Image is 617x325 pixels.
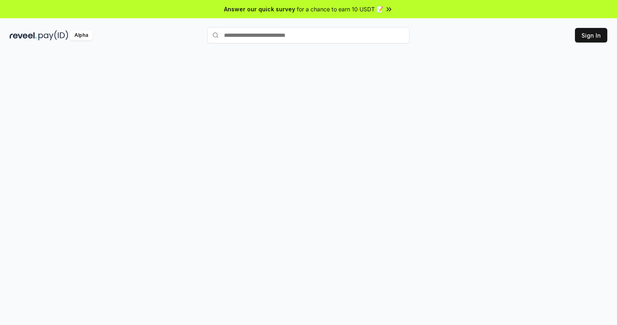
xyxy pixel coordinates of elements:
span: Answer our quick survey [224,5,295,13]
button: Sign In [575,28,607,42]
div: Alpha [70,30,93,40]
img: pay_id [38,30,68,40]
span: for a chance to earn 10 USDT 📝 [297,5,383,13]
img: reveel_dark [10,30,37,40]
